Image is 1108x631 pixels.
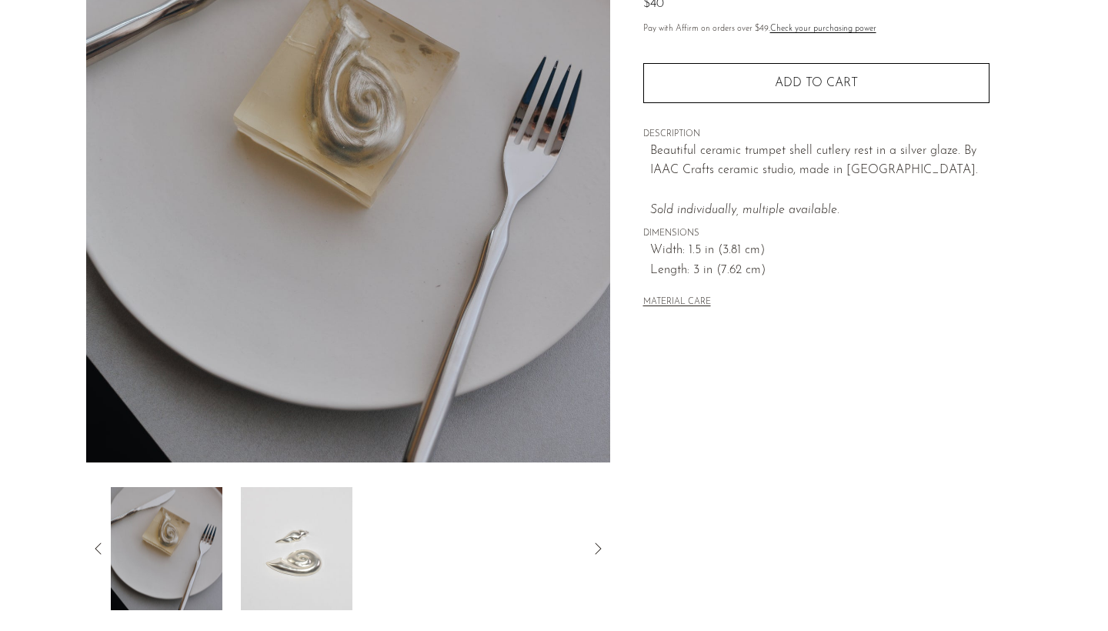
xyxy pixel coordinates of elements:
button: MATERIAL CARE [643,297,711,309]
img: Silver Trumpet Shell Rest [241,487,352,610]
p: Pay with Affirm on orders over $49. [643,22,990,36]
span: DIMENSIONS [643,227,990,241]
em: Sold individually, multiple available. [650,204,839,216]
span: Add to cart [775,77,858,89]
a: Check your purchasing power - Learn more about Affirm Financing (opens in modal) [770,25,876,33]
span: Width: 1.5 in (3.81 cm) [650,241,990,261]
span: DESCRIPTION [643,128,990,142]
img: Silver Trumpet Shell Rest [111,487,222,610]
p: Beautiful ceramic trumpet shell cutlery rest in a silver glaze. By IAAC Crafts ceramic studio, ma... [650,142,990,220]
button: Add to cart [643,63,990,103]
span: Length: 3 in (7.62 cm) [650,261,990,281]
